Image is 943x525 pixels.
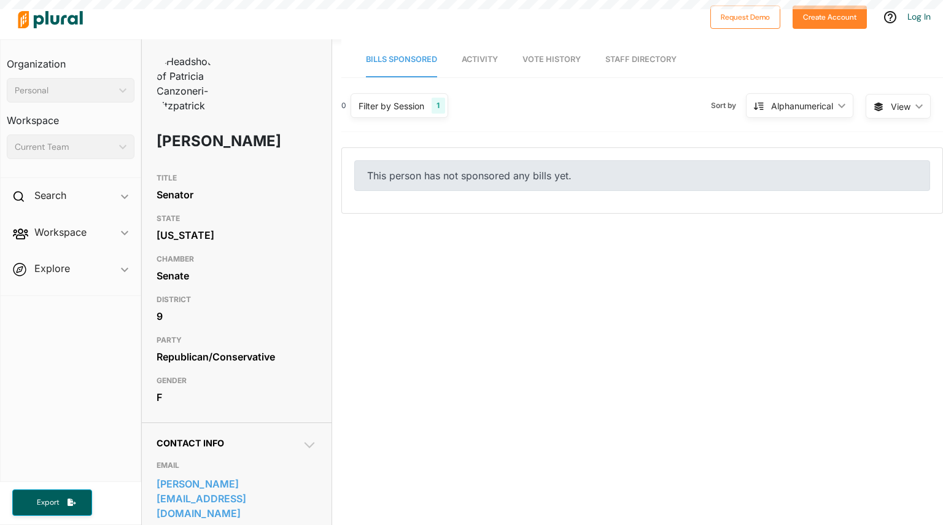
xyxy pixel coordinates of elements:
[157,266,317,285] div: Senate
[366,55,437,64] span: Bills Sponsored
[157,333,317,348] h3: PARTY
[157,185,317,204] div: Senator
[891,100,910,113] span: View
[354,160,930,191] div: This person has not sponsored any bills yet.
[28,497,68,508] span: Export
[157,307,317,325] div: 9
[522,42,581,77] a: Vote History
[12,489,92,516] button: Export
[15,141,114,154] div: Current Team
[157,226,317,244] div: [US_STATE]
[907,11,931,22] a: Log In
[7,103,134,130] h3: Workspace
[366,42,437,77] a: Bills Sponsored
[157,388,317,406] div: F
[157,458,317,473] h3: EMAIL
[462,55,498,64] span: Activity
[432,98,444,114] div: 1
[462,42,498,77] a: Activity
[359,99,424,112] div: Filter by Session
[710,6,780,29] button: Request Demo
[157,252,317,266] h3: CHAMBER
[15,84,114,97] div: Personal
[157,54,218,113] img: Headshot of Patricia Canzoneri-Fitzpatrick
[793,10,867,23] a: Create Account
[7,46,134,73] h3: Organization
[157,475,317,523] a: [PERSON_NAME][EMAIL_ADDRESS][DOMAIN_NAME]
[771,99,833,112] div: Alphanumerical
[34,189,66,202] h2: Search
[157,292,317,307] h3: DISTRICT
[793,6,867,29] button: Create Account
[341,100,346,111] div: 0
[710,10,780,23] a: Request Demo
[157,211,317,226] h3: STATE
[157,373,317,388] h3: GENDER
[157,438,224,448] span: Contact Info
[157,348,317,366] div: Republican/Conservative
[157,123,253,160] h1: [PERSON_NAME]
[157,171,317,185] h3: TITLE
[711,100,746,111] span: Sort by
[522,55,581,64] span: Vote History
[605,42,677,77] a: Staff Directory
